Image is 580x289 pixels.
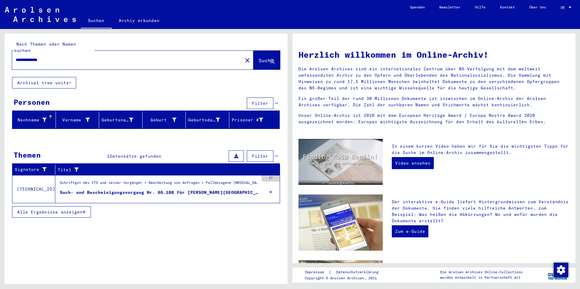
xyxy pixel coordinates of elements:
h1: Herzlich willkommen im Online-Archiv! [298,48,569,61]
div: Personen [14,97,50,108]
div: Titel [58,167,265,173]
p: Unser Online-Archiv ist 2020 mit dem European Heritage Award / Europa Nostra Award 2020 ausgezeic... [298,112,569,125]
div: Such- und Bescheinigungsvorgang Nr. 66.188 für [PERSON_NAME][GEOGRAPHIC_DATA] geboren [DEMOGRAPHI... [60,189,259,196]
mat-icon: close [244,57,251,64]
button: Archival tree units [12,77,76,88]
mat-header-cell: Nachname [12,111,56,128]
button: Clear [241,54,253,66]
p: Der interaktive e-Guide liefert Hintergrundwissen zum Verständnis der Dokumente. Sie finden viele... [392,199,569,224]
div: Prisoner # [232,117,263,123]
mat-header-cell: Prisoner # [229,111,280,128]
div: Geburtsname [101,115,142,125]
div: 17 [262,175,280,181]
img: Zustimmung ändern [554,263,568,277]
span: Filter [252,153,268,159]
div: Signature [15,166,47,173]
img: Arolsen_neg.svg [5,7,76,22]
div: Vorname [58,115,99,125]
mat-header-cell: Vorname [56,111,99,128]
img: yv_logo.png [546,267,569,282]
div: Nachname [15,115,56,125]
span: DE [561,5,567,10]
mat-header-cell: Geburtsdatum [186,111,229,128]
div: Titel [58,165,272,175]
div: Geburt‏ [145,117,177,123]
a: Video ansehen [392,157,434,169]
p: Die Arolsen Archives sind ein internationales Zentrum über NS-Verfolgung mit dem weltweit umfasse... [298,66,569,91]
p: Copyright © Arolsen Archives, 2021 [305,275,386,281]
img: video.jpg [298,139,383,185]
div: Geburtsdatum [188,117,220,123]
div: Themen [14,149,41,160]
div: Vorname [58,117,90,123]
span: Datensätze gefunden [110,153,161,159]
img: eguide.jpg [298,194,383,251]
a: Zum e-Guide [392,225,428,237]
span: 1 [107,153,110,159]
div: | [305,269,386,275]
div: Signature [15,165,55,175]
a: Impressum [305,269,329,275]
p: In einem kurzen Video haben wir für Sie die wichtigsten Tipps für die Suche im Online-Archiv zusa... [392,143,569,156]
div: Geburtsname [101,117,133,123]
mat-label: Nach Themen oder Namen suchen [14,41,76,53]
mat-header-cell: Geburtsname [99,111,143,128]
span: Suche [259,57,274,63]
button: Suche [253,51,280,69]
button: Filter [247,150,273,162]
p: Die Arolsen Archives Online-Collections [440,269,523,275]
mat-header-cell: Geburt‏ [143,111,186,128]
a: Suchen [81,13,111,29]
a: Datenschutzerklärung [331,269,386,275]
div: Prisoner # [232,115,272,125]
button: Alle Ergebnisse anzeigen [12,206,91,218]
p: Ein großer Teil der rund 30 Millionen Dokumente ist inzwischen im Online-Archiv der Arolsen Archi... [298,95,569,108]
a: Archiv erkunden [111,13,167,28]
div: Schriftgut des ITS und seiner Vorgänger > Bearbeitung von Anfragen > Fallbezogene [MEDICAL_DATA] ... [60,180,259,188]
span: Filter [252,101,268,106]
div: Geburtsdatum [188,115,229,125]
span: Alle Ergebnisse anzeigen [17,209,82,215]
div: Nachname [15,117,47,123]
p: wurden entwickelt in Partnerschaft mit [440,275,523,280]
td: [TECHNICAL_ID] [12,175,55,203]
button: Filter [247,98,273,109]
div: Geburt‏ [145,115,186,125]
